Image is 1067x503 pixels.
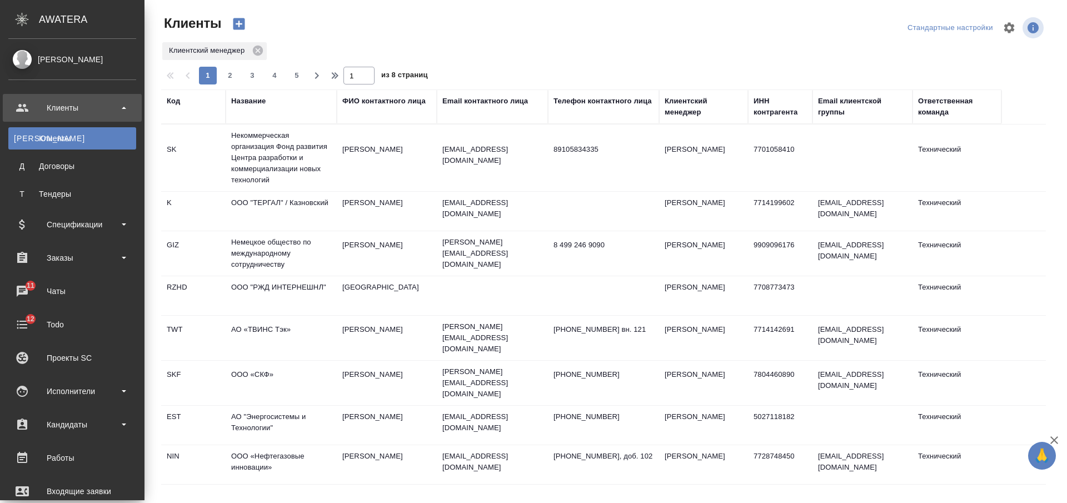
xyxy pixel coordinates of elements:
[226,14,252,33] button: Создать
[169,45,248,56] p: Клиентский менеджер
[266,67,283,84] button: 4
[748,138,812,177] td: 7701058410
[996,14,1023,41] span: Настроить таблицу
[226,276,337,315] td: ООО "РЖД ИНТЕРНЕШНЛ"
[818,96,907,118] div: Email клиентской группы
[226,406,337,445] td: АО "Энергосистемы и Технологии"
[8,350,136,366] div: Проекты SC
[8,127,136,150] a: [PERSON_NAME]Клиенты
[3,344,142,372] a: Проекты SC
[748,363,812,402] td: 7804460890
[442,96,528,107] div: Email контактного лица
[381,68,428,84] span: из 8 страниц
[905,19,996,37] div: split button
[748,192,812,231] td: 7714199602
[659,234,748,273] td: [PERSON_NAME]
[913,138,1001,177] td: Технический
[226,318,337,357] td: АО «ТВИНС Тэк»
[659,276,748,315] td: [PERSON_NAME]
[8,183,136,205] a: ТТендеры
[442,197,542,220] p: [EMAIL_ADDRESS][DOMAIN_NAME]
[161,276,226,315] td: RZHD
[337,138,437,177] td: [PERSON_NAME]
[8,450,136,466] div: Работы
[161,138,226,177] td: SK
[913,363,1001,402] td: Технический
[226,192,337,231] td: ООО "ТЕРГАЛ" / Казновский
[167,96,180,107] div: Код
[342,96,426,107] div: ФИО контактного лица
[161,318,226,357] td: TWT
[748,318,812,357] td: 7714142691
[442,144,542,166] p: [EMAIL_ADDRESS][DOMAIN_NAME]
[162,42,267,60] div: Клиентский менеджер
[554,324,654,335] p: [PHONE_NUMBER] вн. 121
[8,216,136,233] div: Спецификации
[659,363,748,402] td: [PERSON_NAME]
[748,406,812,445] td: 5027118182
[442,451,542,473] p: [EMAIL_ADDRESS][DOMAIN_NAME]
[748,276,812,315] td: 7708773473
[8,53,136,66] div: [PERSON_NAME]
[812,318,913,357] td: [EMAIL_ADDRESS][DOMAIN_NAME]
[812,445,913,484] td: [EMAIL_ADDRESS][DOMAIN_NAME]
[913,234,1001,273] td: Технический
[1033,444,1051,467] span: 🙏
[337,406,437,445] td: [PERSON_NAME]
[1023,17,1046,38] span: Посмотреть информацию
[8,155,136,177] a: ДДоговоры
[3,277,142,305] a: 11Чаты
[226,363,337,402] td: ООО «СКФ»
[337,318,437,357] td: [PERSON_NAME]
[161,192,226,231] td: K
[226,231,337,276] td: Немецкое общество по международному сотрудничеству
[3,311,142,338] a: 12Todo
[337,276,437,315] td: [GEOGRAPHIC_DATA]
[337,363,437,402] td: [PERSON_NAME]
[913,318,1001,357] td: Технический
[8,483,136,500] div: Входящие заявки
[442,237,542,270] p: [PERSON_NAME][EMAIL_ADDRESS][DOMAIN_NAME]
[554,240,654,251] p: 8 499 246 9090
[243,70,261,81] span: 3
[442,321,542,355] p: [PERSON_NAME][EMAIL_ADDRESS][DOMAIN_NAME]
[812,363,913,402] td: [EMAIL_ADDRESS][DOMAIN_NAME]
[812,234,913,273] td: [EMAIL_ADDRESS][DOMAIN_NAME]
[554,96,652,107] div: Телефон контактного лица
[8,283,136,300] div: Чаты
[8,316,136,333] div: Todo
[442,411,542,434] p: [EMAIL_ADDRESS][DOMAIN_NAME]
[659,138,748,177] td: [PERSON_NAME]
[226,445,337,484] td: ООО «Нефтегазовые инновации»
[14,188,131,200] div: Тендеры
[20,280,41,291] span: 11
[337,234,437,273] td: [PERSON_NAME]
[554,369,654,380] p: [PHONE_NUMBER]
[812,192,913,231] td: [EMAIL_ADDRESS][DOMAIN_NAME]
[659,192,748,231] td: [PERSON_NAME]
[1028,442,1056,470] button: 🙏
[266,70,283,81] span: 4
[161,363,226,402] td: SKF
[913,192,1001,231] td: Технический
[913,276,1001,315] td: Технический
[161,234,226,273] td: GIZ
[20,313,41,325] span: 12
[8,99,136,116] div: Клиенты
[161,445,226,484] td: NIN
[554,451,654,462] p: [PHONE_NUMBER], доб. 102
[221,67,239,84] button: 2
[226,124,337,191] td: Некоммерческая организация Фонд развития Центра разработки и коммерциализации новых технологий
[8,416,136,433] div: Кандидаты
[39,8,144,31] div: AWATERA
[288,70,306,81] span: 5
[337,445,437,484] td: [PERSON_NAME]
[918,96,996,118] div: Ответственная команда
[659,445,748,484] td: [PERSON_NAME]
[337,192,437,231] td: [PERSON_NAME]
[231,96,266,107] div: Название
[913,445,1001,484] td: Технический
[14,133,131,144] div: Клиенты
[8,383,136,400] div: Исполнители
[14,161,131,172] div: Договоры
